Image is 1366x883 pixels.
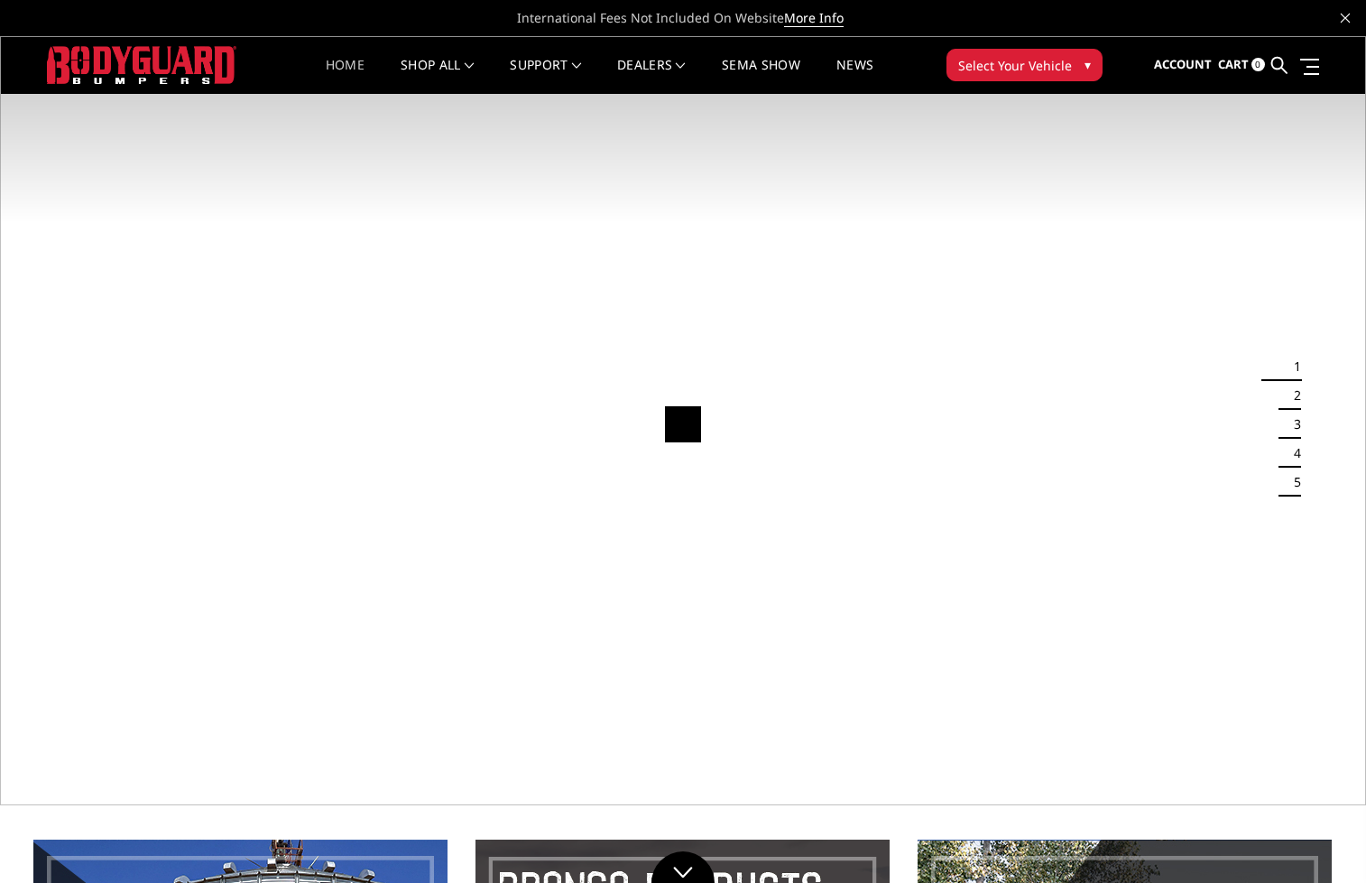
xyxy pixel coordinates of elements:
[946,49,1103,81] button: Select Your Vehicle
[958,56,1072,75] span: Select Your Vehicle
[510,59,581,94] a: Support
[1218,56,1249,72] span: Cart
[836,59,873,94] a: News
[47,46,236,83] img: BODYGUARD BUMPERS
[326,59,365,94] a: Home
[1084,55,1091,74] span: ▾
[1283,468,1301,497] button: 5 of 5
[722,59,800,94] a: SEMA Show
[1283,439,1301,468] button: 4 of 5
[1283,381,1301,410] button: 2 of 5
[784,9,844,27] a: More Info
[1154,56,1212,72] span: Account
[617,59,686,94] a: Dealers
[1283,410,1301,439] button: 3 of 5
[1218,41,1265,89] a: Cart 0
[1283,352,1301,381] button: 1 of 5
[1251,58,1265,71] span: 0
[1154,41,1212,89] a: Account
[401,59,474,94] a: shop all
